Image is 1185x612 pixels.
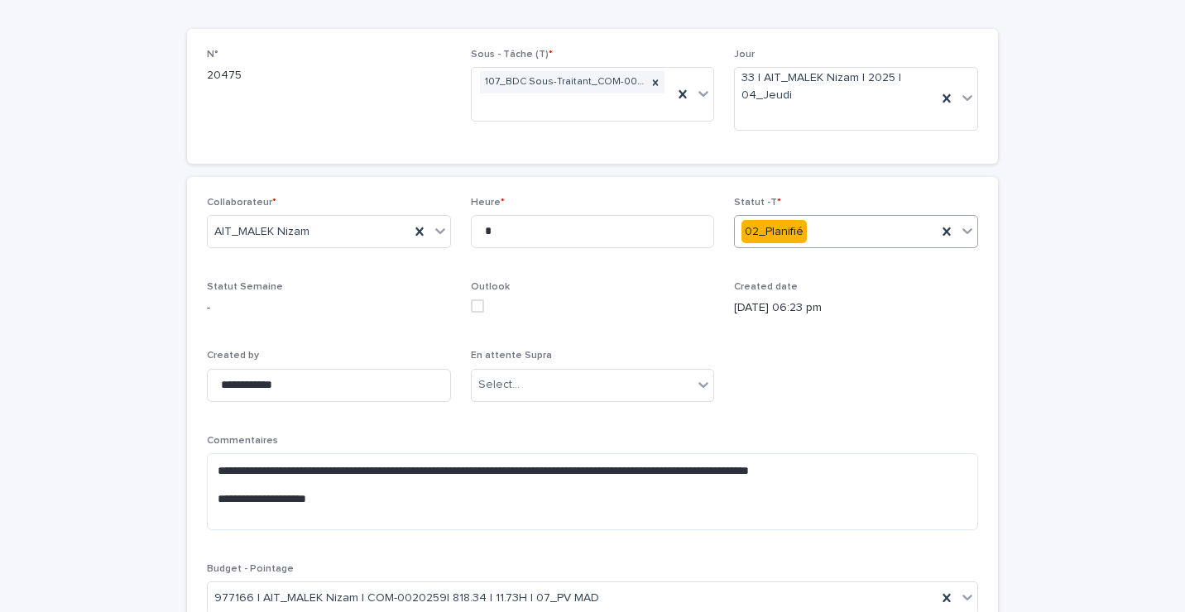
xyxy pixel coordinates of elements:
span: Commentaires [207,436,278,446]
span: 33 | AIT_MALEK Nizam | 2025 | 04_Jeudi [741,69,930,104]
span: Sous - Tâche (T) [471,50,553,60]
span: AIT_MALEK Nizam [214,223,309,241]
p: 20475 [207,67,451,84]
span: Created date [734,282,798,292]
span: Statut -T [734,198,781,208]
div: 107_BDC Sous-Traitant_COM-0020259 [480,71,647,93]
span: Created by [207,351,259,361]
span: 977166 | AIT_MALEK Nizam | COM-0020259| 818.34 | 11.73H | 07_PV MAD [214,590,599,607]
span: Jour [734,50,755,60]
span: Collaborateur [207,198,276,208]
span: Statut Semaine [207,282,283,292]
span: En attente Supra [471,351,552,361]
p: [DATE] 06:23 pm [734,299,978,317]
p: - [207,299,451,317]
span: Heure [471,198,505,208]
div: 02_Planifié [741,220,807,244]
span: Outlook [471,282,510,292]
div: Select... [478,376,520,394]
span: N° [207,50,218,60]
span: Budget - Pointage [207,564,294,574]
